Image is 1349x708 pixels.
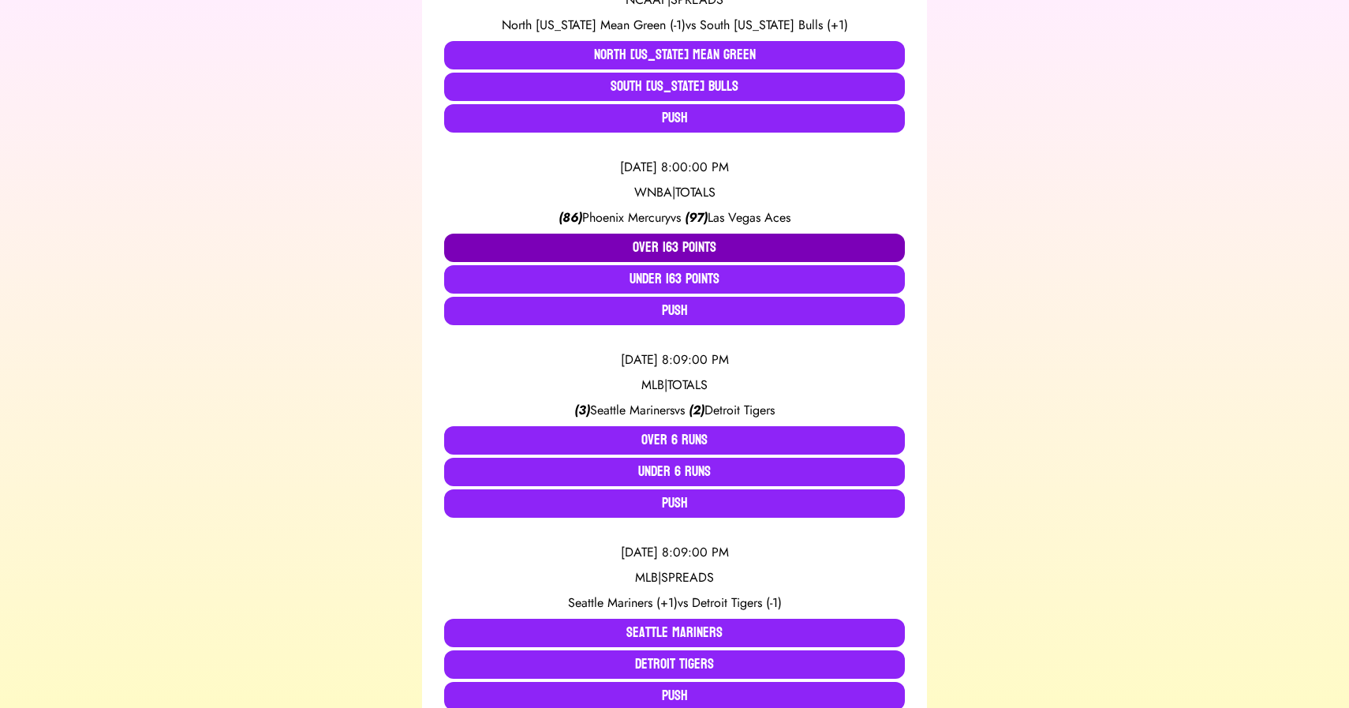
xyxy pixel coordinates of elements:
span: Seattle Mariners [590,401,674,419]
span: North [US_STATE] Mean Green (-1) [502,16,686,34]
button: Over 163 Points [444,234,905,262]
div: vs [444,594,905,612]
div: WNBA | TOTALS [444,183,905,202]
button: Push [444,489,905,518]
span: Detroit Tigers (-1) [692,594,782,612]
span: Detroit Tigers [704,401,775,419]
button: Detroit Tigers [444,650,905,679]
button: Push [444,104,905,133]
div: vs [444,208,905,227]
span: ( 97 ) [685,208,708,227]
span: ( 3 ) [574,401,590,419]
span: Las Vegas Aces [708,208,790,227]
div: [DATE] 8:00:00 PM [444,158,905,177]
span: ( 2 ) [689,401,704,419]
button: Over 6 Runs [444,426,905,455]
button: South [US_STATE] Bulls [444,73,905,101]
button: Under 163 Points [444,265,905,294]
button: Seattle Mariners [444,619,905,647]
span: South [US_STATE] Bulls (+1) [700,16,848,34]
div: vs [444,401,905,420]
button: Under 6 Runs [444,458,905,486]
button: Push [444,297,905,325]
div: MLB | TOTALS [444,376,905,395]
div: [DATE] 8:09:00 PM [444,350,905,369]
div: MLB | SPREADS [444,568,905,587]
span: Seattle Mariners (+1) [568,594,678,612]
div: [DATE] 8:09:00 PM [444,543,905,562]
div: vs [444,16,905,35]
button: North [US_STATE] Mean Green [444,41,905,69]
span: Phoenix Mercury [582,208,671,227]
span: ( 86 ) [559,208,582,227]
